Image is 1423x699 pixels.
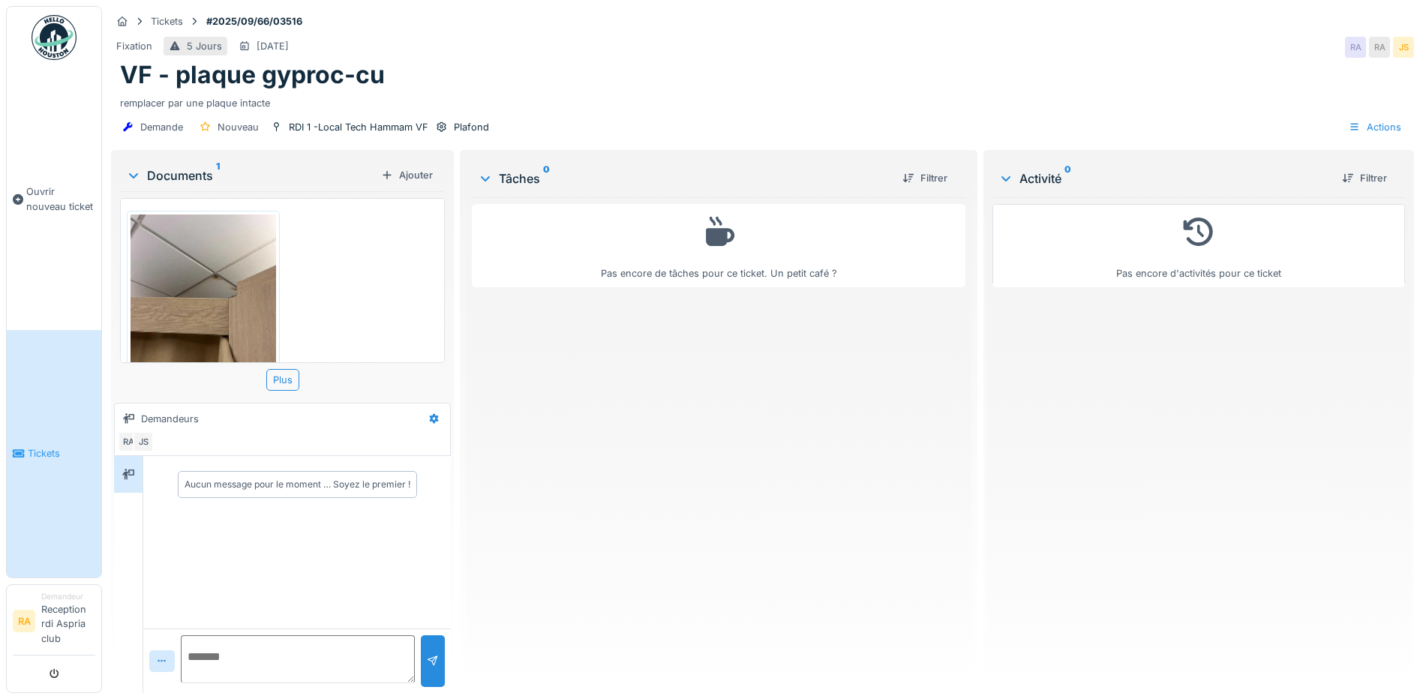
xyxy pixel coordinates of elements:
[998,169,1330,187] div: Activité
[13,610,35,632] li: RA
[7,68,101,330] a: Ouvrir nouveau ticket
[26,184,95,213] span: Ouvrir nouveau ticket
[218,120,259,134] div: Nouveau
[1342,116,1408,138] div: Actions
[478,169,890,187] div: Tâches
[140,120,183,134] div: Demande
[151,14,183,28] div: Tickets
[454,120,489,134] div: Plafond
[126,166,375,184] div: Documents
[141,412,199,426] div: Demandeurs
[375,165,439,185] div: Ajouter
[257,39,289,53] div: [DATE]
[289,120,428,134] div: RDI 1 -Local Tech Hammam VF
[1336,168,1393,188] div: Filtrer
[200,14,308,28] strong: #2025/09/66/03516
[1369,37,1390,58] div: RA
[32,15,77,60] img: Badge_color-CXgf-gQk.svg
[133,431,154,452] div: JS
[41,591,95,652] li: Reception rdi Aspria club
[543,169,550,187] sup: 0
[131,214,276,408] img: alfxr6d8f8a74bl8pok17y0bw9pt
[118,431,139,452] div: RA
[120,90,1405,110] div: remplacer par une plaque intacte
[266,369,299,391] div: Plus
[216,166,220,184] sup: 1
[482,211,956,280] div: Pas encore de tâches pour ce ticket. Un petit café ?
[1064,169,1071,187] sup: 0
[13,591,95,655] a: RA DemandeurReception rdi Aspria club
[7,330,101,577] a: Tickets
[1393,37,1414,58] div: JS
[120,61,385,89] h1: VF - plaque gyproc-cu
[896,168,953,188] div: Filtrer
[185,478,410,491] div: Aucun message pour le moment … Soyez le premier !
[1345,37,1366,58] div: RA
[1002,211,1395,280] div: Pas encore d'activités pour ce ticket
[41,591,95,602] div: Demandeur
[116,39,152,53] div: Fixation
[28,446,95,460] span: Tickets
[187,39,222,53] div: 5 Jours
